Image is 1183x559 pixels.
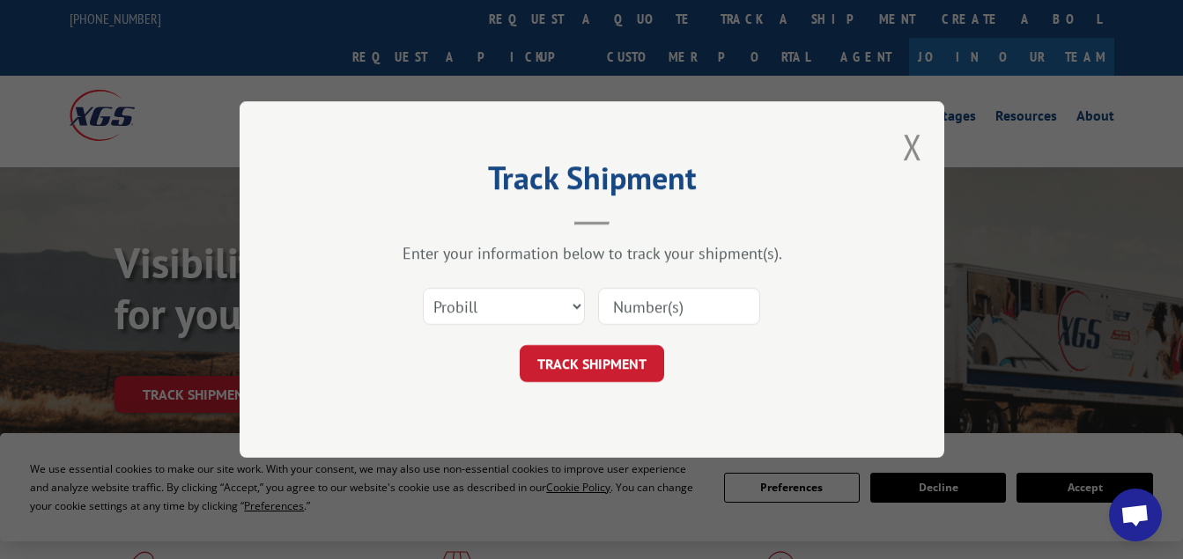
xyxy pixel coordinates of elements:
[903,123,922,170] button: Close modal
[1109,489,1162,541] div: Open chat
[598,288,760,325] input: Number(s)
[328,243,856,263] div: Enter your information below to track your shipment(s).
[520,345,664,382] button: TRACK SHIPMENT
[328,165,856,199] h2: Track Shipment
